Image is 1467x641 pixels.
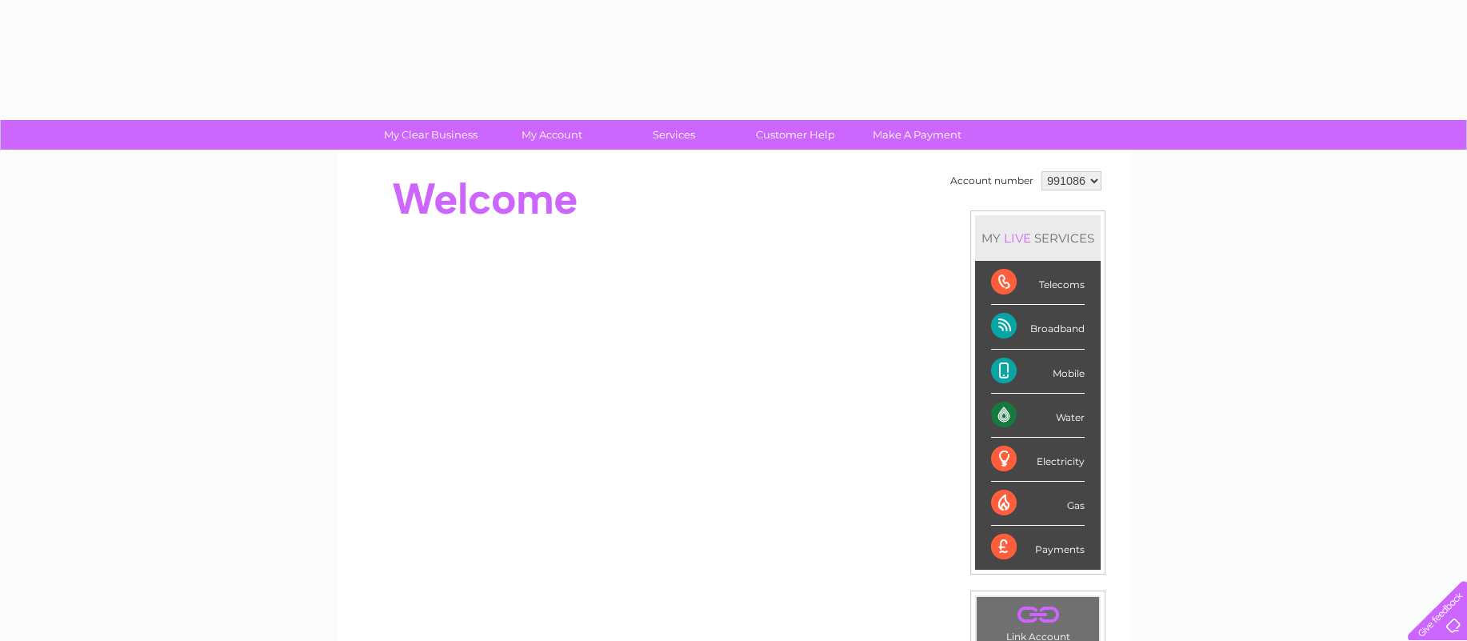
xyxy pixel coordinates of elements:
div: Broadband [991,305,1085,349]
div: MY SERVICES [975,215,1101,261]
div: Electricity [991,438,1085,482]
a: Customer Help [730,120,861,150]
a: Services [608,120,740,150]
div: Gas [991,482,1085,526]
div: Mobile [991,350,1085,394]
a: . [981,601,1095,629]
div: Telecoms [991,261,1085,305]
div: Payments [991,526,1085,569]
a: My Account [486,120,618,150]
div: LIVE [1001,230,1034,246]
td: Account number [946,167,1037,194]
a: My Clear Business [365,120,497,150]
div: Water [991,394,1085,438]
a: Make A Payment [851,120,983,150]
